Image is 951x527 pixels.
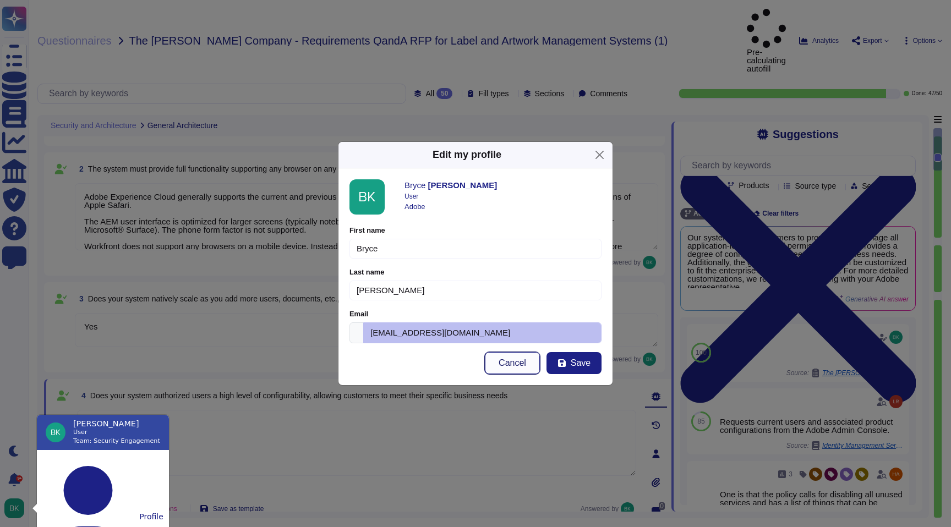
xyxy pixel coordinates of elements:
[73,428,160,437] div: User
[546,352,602,374] button: Save
[73,419,139,428] span: [PERSON_NAME]
[349,311,602,318] label: Email
[349,281,602,301] input: Enter user lastname
[46,422,65,442] img: user
[349,227,602,234] label: First name
[363,322,602,343] input: Enter email
[591,146,608,163] button: Close
[405,201,602,212] div: Adobe
[499,359,526,367] span: Cancel
[428,180,498,190] strong: [PERSON_NAME]
[349,269,602,276] label: Last name
[349,239,602,259] input: Enter user firstname
[405,191,602,201] div: User
[571,359,591,367] span: Save
[73,437,160,446] div: Team: Security Engagement
[485,352,540,374] button: Cancel
[349,179,385,215] img: user
[405,179,602,192] div: Bryce
[433,147,501,162] div: Edit my profile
